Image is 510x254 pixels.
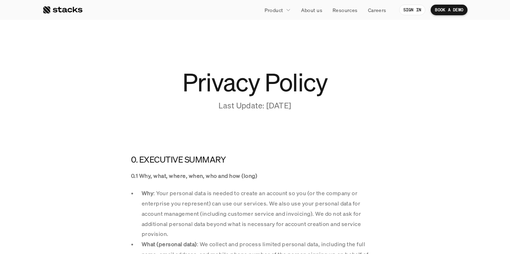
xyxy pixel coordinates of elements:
a: About us [297,4,327,16]
p: About us [301,6,322,14]
p: Resources [333,6,358,14]
p: Last Update: [DATE] [166,100,344,111]
h4: 0. EXECUTIVE SUMMARY [131,154,379,166]
a: Resources [328,4,362,16]
p: Product [265,6,283,14]
strong: Why [142,189,153,197]
p: Careers [368,6,386,14]
strong: What (personal data) [142,240,197,248]
strong: 0.1 Why, what, where, when, who and how (long) [131,172,257,180]
h1: Privacy Policy [131,71,379,93]
a: Careers [364,4,391,16]
a: BOOK A DEMO [431,5,467,15]
p: : Your personal data is needed to create an account so you (or the company or enterprise you repr... [142,188,379,239]
a: SIGN IN [399,5,426,15]
p: BOOK A DEMO [435,7,463,12]
p: SIGN IN [403,7,421,12]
